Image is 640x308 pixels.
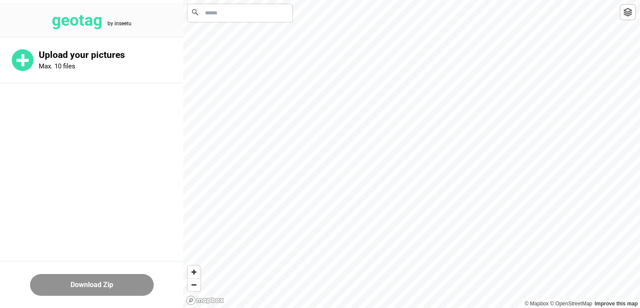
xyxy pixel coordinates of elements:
a: OpenStreetMap [550,301,592,307]
button: Download Zip [30,274,154,296]
button: Zoom in [188,266,200,278]
p: Max. 10 files [39,62,75,70]
input: Search [188,4,292,22]
a: Map feedback [595,301,638,307]
span: Zoom out [188,279,200,291]
tspan: geotag [52,11,102,30]
button: Zoom out [188,278,200,291]
a: Mapbox [525,301,549,307]
img: toggleLayer [623,8,632,17]
p: Upload your pictures [39,50,183,61]
tspan: by inseetu [108,20,131,27]
a: Mapbox logo [186,295,224,305]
